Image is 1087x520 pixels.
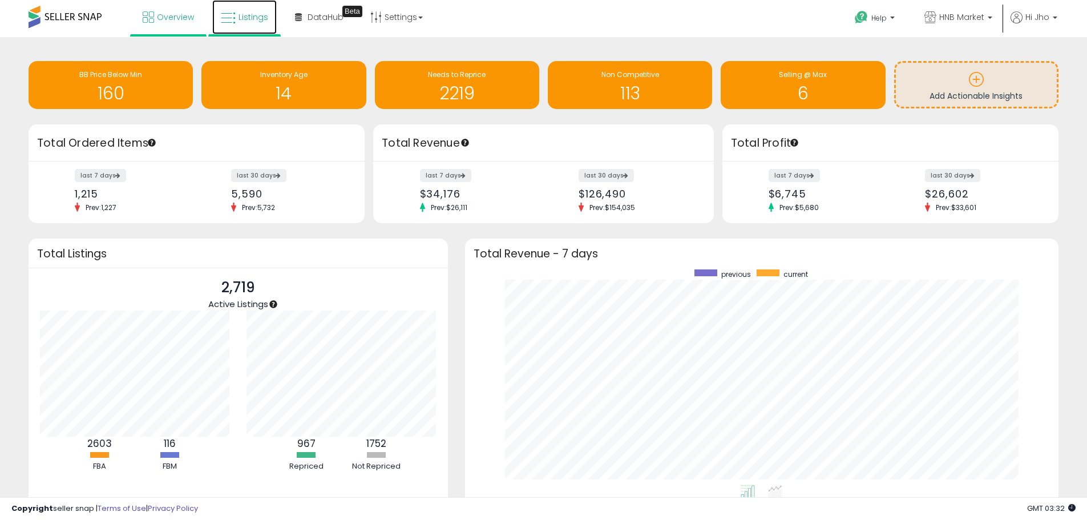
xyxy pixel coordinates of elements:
[37,135,356,151] h3: Total Ordered Items
[939,11,984,23] span: HNB Market
[147,138,157,148] div: Tooltip anchor
[425,203,473,212] span: Prev: $26,111
[236,203,281,212] span: Prev: 5,732
[375,61,539,109] a: Needs to Reprice 2219
[75,188,188,200] div: 1,215
[231,169,286,182] label: last 30 days
[29,61,193,109] a: BB Price Below Min 160
[164,437,176,450] b: 116
[272,461,341,472] div: Repriced
[297,437,316,450] b: 967
[779,70,827,79] span: Selling @ Max
[726,84,879,103] h1: 6
[34,84,187,103] h1: 160
[382,135,705,151] h3: Total Revenue
[846,2,906,37] a: Help
[769,169,820,182] label: last 7 days
[428,70,486,79] span: Needs to Reprice
[474,249,1050,258] h3: Total Revenue - 7 days
[75,169,126,182] label: last 7 days
[342,461,411,472] div: Not Repriced
[721,61,885,109] a: Selling @ Max 6
[930,90,1023,102] span: Add Actionable Insights
[553,84,706,103] h1: 113
[769,188,882,200] div: $6,745
[148,503,198,514] a: Privacy Policy
[231,188,345,200] div: 5,590
[308,11,344,23] span: DataHub
[1027,503,1076,514] span: 2025-09-17 03:32 GMT
[925,169,980,182] label: last 30 days
[774,203,825,212] span: Prev: $5,680
[460,138,470,148] div: Tooltip anchor
[783,269,808,279] span: current
[1011,11,1057,37] a: Hi Jho
[925,188,1038,200] div: $26,602
[239,11,268,23] span: Listings
[366,437,386,450] b: 1752
[37,249,439,258] h3: Total Listings
[80,203,122,212] span: Prev: 1,227
[579,188,694,200] div: $126,490
[98,503,146,514] a: Terms of Use
[896,63,1057,107] a: Add Actionable Insights
[1025,11,1049,23] span: Hi Jho
[208,298,268,310] span: Active Listings
[11,503,53,514] strong: Copyright
[930,203,982,212] span: Prev: $33,601
[268,299,278,309] div: Tooltip anchor
[11,503,198,514] div: seller snap | |
[136,461,204,472] div: FBM
[260,70,308,79] span: Inventory Age
[207,84,360,103] h1: 14
[871,13,887,23] span: Help
[601,70,659,79] span: Non Competitive
[208,277,268,299] p: 2,719
[579,169,634,182] label: last 30 days
[854,10,868,25] i: Get Help
[789,138,799,148] div: Tooltip anchor
[66,461,134,472] div: FBA
[731,135,1050,151] h3: Total Profit
[548,61,712,109] a: Non Competitive 113
[721,269,751,279] span: previous
[342,6,362,17] div: Tooltip anchor
[157,11,194,23] span: Overview
[420,169,471,182] label: last 7 days
[584,203,641,212] span: Prev: $154,035
[381,84,534,103] h1: 2219
[420,188,535,200] div: $34,176
[201,61,366,109] a: Inventory Age 14
[79,70,142,79] span: BB Price Below Min
[87,437,112,450] b: 2603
